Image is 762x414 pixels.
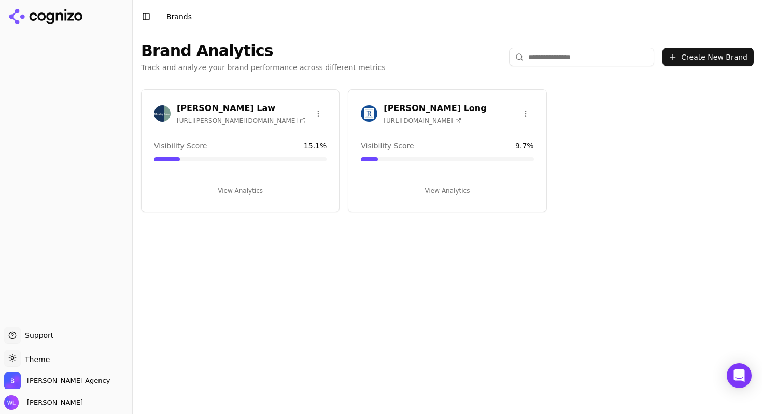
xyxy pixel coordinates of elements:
[727,363,752,388] div: Open Intercom Messenger
[166,12,192,21] span: Brands
[4,372,21,389] img: Bob Agency
[154,105,171,122] img: Munley Law
[384,102,486,115] h3: [PERSON_NAME] Long
[361,105,377,122] img: Regan Zambri Long
[4,372,110,389] button: Open organization switcher
[177,117,306,125] span: [URL][PERSON_NAME][DOMAIN_NAME]
[662,48,754,66] button: Create New Brand
[304,141,327,151] span: 15.1 %
[154,183,327,199] button: View Analytics
[21,330,53,340] span: Support
[4,395,19,410] img: Wendy Lindars
[141,42,386,60] h1: Brand Analytics
[4,395,83,410] button: Open user button
[361,141,414,151] span: Visibility Score
[154,141,207,151] span: Visibility Score
[21,355,50,364] span: Theme
[141,62,386,73] p: Track and analyze your brand performance across different metrics
[515,141,534,151] span: 9.7 %
[361,183,533,199] button: View Analytics
[166,11,192,22] nav: breadcrumb
[27,376,110,385] span: Bob Agency
[177,102,306,115] h3: [PERSON_NAME] Law
[23,398,83,407] span: [PERSON_NAME]
[384,117,461,125] span: [URL][DOMAIN_NAME]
